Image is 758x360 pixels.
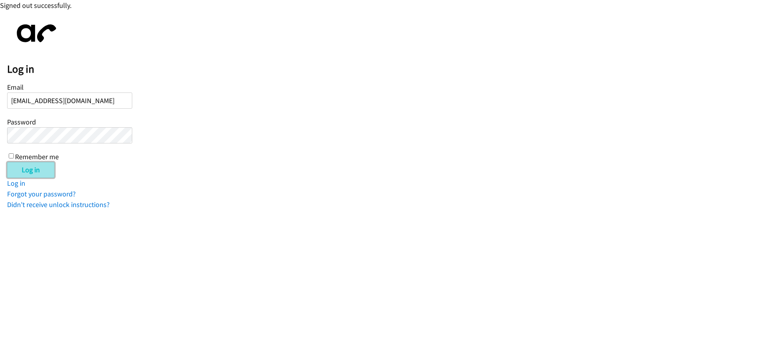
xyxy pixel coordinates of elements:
[7,179,25,188] a: Log in
[15,152,59,161] label: Remember me
[7,117,36,126] label: Password
[7,200,110,209] a: Didn't receive unlock instructions?
[7,83,24,92] label: Email
[7,18,62,49] img: aphone-8a226864a2ddd6a5e75d1ebefc011f4aa8f32683c2d82f3fb0802fe031f96514.svg
[7,162,54,178] input: Log in
[7,62,758,76] h2: Log in
[7,189,76,198] a: Forgot your password?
